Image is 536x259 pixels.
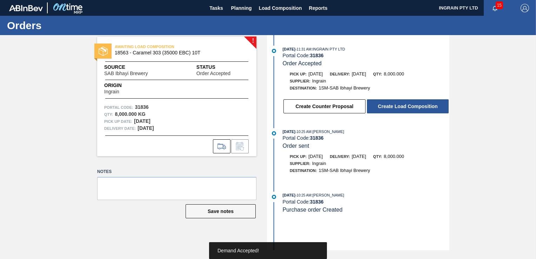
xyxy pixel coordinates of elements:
span: Tasks [209,4,224,12]
strong: 31836 [310,199,323,205]
span: 1SM-SAB Ibhayi Brewery [319,85,370,91]
span: Status [196,64,249,71]
span: Purchase order Created [283,207,343,213]
strong: 31836 [310,135,323,141]
span: SAB Ibhayi Brewery [104,71,148,76]
span: 8,000.000 [384,154,404,159]
span: [DATE] [283,129,295,134]
div: Inform order change [231,139,249,153]
label: Notes [97,167,256,177]
span: Destination: [290,86,317,90]
strong: [DATE] [134,118,150,124]
span: Qty: [373,154,382,159]
img: TNhmsLtSVTkK8tSr43FrP2fwEKptu5GPRR3wAAAABJRU5ErkJggg== [9,5,43,11]
div: Go to Load Composition [213,139,230,153]
h1: Orders [7,21,132,29]
img: atual [272,131,276,135]
span: Pick up Date: [104,118,132,125]
span: 8,000.000 [384,71,404,77]
span: 15 [496,1,503,9]
div: Portal Code: [283,135,449,141]
span: Portal Code: [104,104,133,111]
span: Ingrain [312,161,326,166]
span: Order Accepted [283,60,322,66]
span: Delivery: [330,72,350,76]
span: Order sent [283,143,309,149]
span: Delivery: [330,154,350,159]
span: [DATE] [283,47,295,51]
span: 1SM-SAB Ibhayi Brewery [319,168,370,173]
span: Destination: [290,168,317,173]
button: Create Counter Proposal [283,99,366,113]
span: - 10:25 AM [295,193,311,197]
span: Qty : [104,111,113,118]
span: [DATE] [283,193,295,197]
img: status [99,47,108,56]
span: Pick up: [290,154,307,159]
span: Origin [104,82,137,89]
span: [DATE] [352,154,366,159]
span: : INGRAIN PTY LTD [311,47,345,51]
img: atual [272,49,276,53]
span: Source [104,64,169,71]
span: Supplier: [290,79,310,83]
span: [DATE] [308,154,323,159]
strong: 8,000.000 KG [115,111,145,117]
span: 18563 - Caramel 303 (35000 EBC) 10T [115,50,242,55]
strong: [DATE] [138,125,154,131]
span: Load Composition [259,4,302,12]
span: [DATE] [308,71,323,77]
button: Create Load Composition [367,99,449,113]
span: AWAITING LOAD COMPOSITION [115,43,213,50]
span: Ingrain [312,78,326,84]
button: Save notes [186,204,256,218]
span: : [PERSON_NAME] [311,129,344,134]
strong: 31836 [135,104,149,110]
span: Delivery Date: [104,125,136,132]
span: - 11:31 AM [295,47,311,51]
button: Notifications [484,3,506,13]
div: Portal Code: [283,199,449,205]
span: Ingrain [104,89,119,94]
span: - 10:25 AM [295,130,311,134]
img: Logout [521,4,529,12]
span: Order Accepted [196,71,230,76]
strong: 31836 [310,53,323,58]
img: atual [272,195,276,199]
span: Qty: [373,72,382,76]
span: Pick up: [290,72,307,76]
span: [DATE] [352,71,366,77]
span: Supplier: [290,161,310,166]
div: Portal Code: [283,53,449,58]
span: Demand Accepted! [217,248,259,253]
span: Planning [231,4,252,12]
span: Reports [309,4,328,12]
span: : [PERSON_NAME] [311,193,344,197]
